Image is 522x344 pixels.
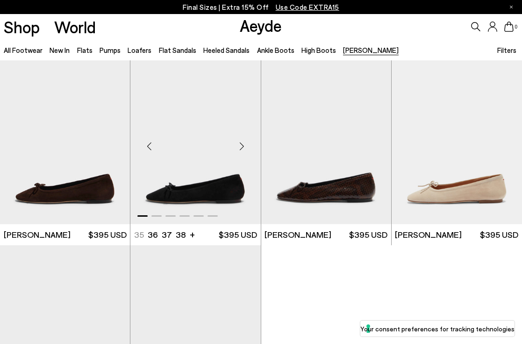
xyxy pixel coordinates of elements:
[130,60,260,224] img: Delfina Suede Ballet Flats
[50,46,70,54] a: New In
[391,60,521,224] div: 2 / 6
[480,229,518,241] span: $395 USD
[391,60,521,224] img: Delfina Leather Ballet Flats
[203,46,250,54] a: Heeled Sandals
[360,324,515,334] label: Your consent preferences for tracking technologies
[54,19,96,35] a: World
[504,22,514,32] a: 0
[130,60,260,224] div: 1 / 6
[514,24,518,29] span: 0
[265,229,331,241] span: [PERSON_NAME]
[260,60,390,224] img: Delfina Suede Ballet Flats
[497,46,516,54] span: Filters
[360,321,515,337] button: Your consent preferences for tracking technologies
[128,46,151,54] a: Loafers
[88,229,127,241] span: $395 USD
[100,46,121,54] a: Pumps
[228,132,256,160] div: Next slide
[176,229,186,241] li: 38
[134,229,184,241] ul: variant
[130,224,260,245] a: 35 36 37 38 + $395 USD
[260,60,390,224] div: 2 / 6
[349,229,387,241] span: $395 USD
[159,46,196,54] a: Flat Sandals
[276,3,339,11] span: Navigate to /collections/ss25-final-sizes
[148,229,158,241] li: 36
[135,132,163,160] div: Previous slide
[257,46,294,54] a: Ankle Boots
[183,1,339,13] p: Final Sizes | Extra 15% Off
[4,46,43,54] a: All Footwear
[77,46,93,54] a: Flats
[301,46,336,54] a: High Boots
[219,229,257,241] span: $395 USD
[261,60,391,224] a: 6 / 6 1 / 6 2 / 6 3 / 6 4 / 6 5 / 6 6 / 6 1 / 6 Next slide Previous slide
[395,229,462,241] span: [PERSON_NAME]
[4,229,71,241] span: [PERSON_NAME]
[130,60,260,224] a: 6 / 6 1 / 6 2 / 6 3 / 6 4 / 6 5 / 6 6 / 6 1 / 6 Next slide Previous slide
[392,60,522,224] img: Delfina Suede Ballet Flats
[240,15,282,35] a: Aeyde
[261,60,391,224] div: 1 / 6
[190,228,195,241] li: +
[261,60,391,224] img: Delfina Leather Ballet Flats
[392,224,522,245] a: [PERSON_NAME] $395 USD
[4,19,40,35] a: Shop
[343,46,399,54] a: [PERSON_NAME]
[261,224,391,245] a: [PERSON_NAME] $395 USD
[162,229,172,241] li: 37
